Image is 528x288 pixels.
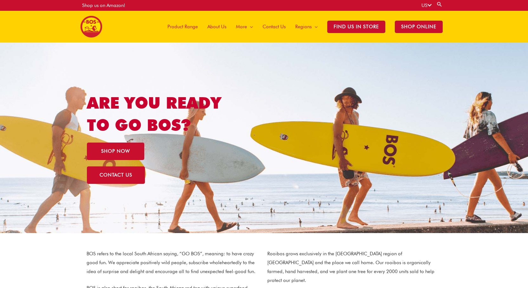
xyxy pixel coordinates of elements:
[290,11,323,43] a: Regions
[390,11,447,43] a: SHOP ONLINE
[87,250,261,276] p: BOS refers to the local South African saying, “GO BOS”, meaning: to have crazy good fun. We appre...
[203,11,231,43] a: About Us
[395,21,443,33] span: SHOP ONLINE
[81,16,102,37] img: BOS United States
[101,149,130,154] span: SHOP NOW
[158,11,447,43] nav: Site Navigation
[327,21,385,33] span: Find Us in Store
[100,173,132,177] span: CONTACT US
[167,17,198,36] span: Product Range
[258,11,290,43] a: Contact Us
[87,143,144,160] a: SHOP NOW
[236,17,247,36] span: More
[163,11,203,43] a: Product Range
[267,250,442,285] p: Rooibos grows exclusively in the [GEOGRAPHIC_DATA] region of [GEOGRAPHIC_DATA] and the place we c...
[295,17,312,36] span: Regions
[87,92,247,136] h1: ARE YOU READY TO GO BOS?
[87,166,145,184] a: CONTACT US
[263,17,286,36] span: Contact Us
[207,17,226,36] span: About Us
[436,1,443,7] a: Search button
[231,11,258,43] a: More
[421,3,432,8] a: US
[323,11,390,43] a: Find Us in Store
